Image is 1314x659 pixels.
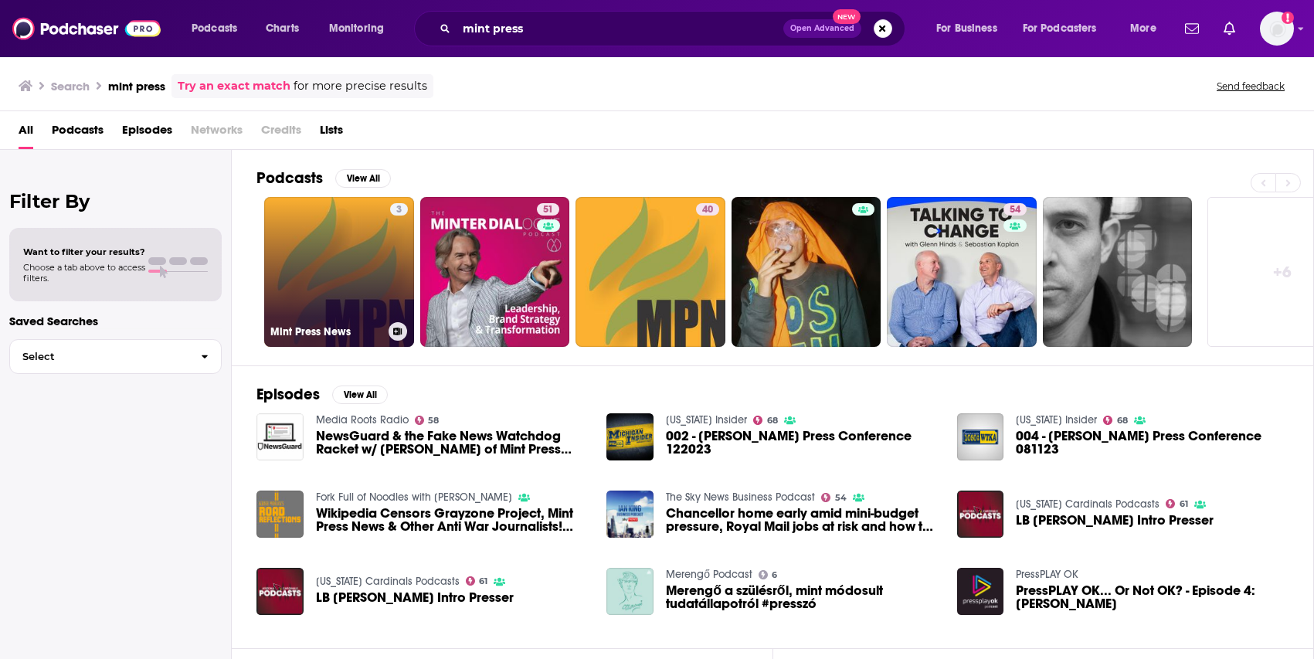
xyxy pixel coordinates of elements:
[320,117,343,149] a: Lists
[606,491,654,538] a: Chancellor home early amid mini-budget pressure, Royal Mail jobs at risk and how the Royal Mint's...
[192,18,237,39] span: Podcasts
[191,117,243,149] span: Networks
[790,25,854,32] span: Open Advanced
[23,246,145,257] span: Want to filter your results?
[543,202,553,218] span: 51
[415,416,440,425] a: 58
[23,262,145,284] span: Choose a tab above to access filters.
[666,568,752,581] a: Merengő Podcast
[957,568,1004,615] img: PressPLAY OK... Or Not OK? - Episode 4: Mint Royale
[396,202,402,218] span: 3
[1260,12,1294,46] img: User Profile
[833,9,861,24] span: New
[1103,416,1128,425] a: 68
[1179,15,1205,42] a: Show notifications dropdown
[696,203,719,216] a: 40
[606,568,654,615] img: Merengő a szülésről, mint módosult tudatállapotról #presszó
[666,430,939,456] a: 002 - Minter Press Conference 122023
[316,430,589,456] a: NewsGuard & the Fake News Watchdog Racket w/ Whitney Webb of Mint Press News
[1180,501,1188,508] span: 61
[936,18,997,39] span: For Business
[256,168,391,188] a: PodcastsView All
[178,77,290,95] a: Try an exact match
[316,507,589,533] a: Wikipedia Censors Grayzone Project, Mint Press News & Other Anti War Journalists! [Road Reflections]
[294,77,427,95] span: for more precise results
[316,430,589,456] span: NewsGuard & the Fake News Watchdog Racket w/ [PERSON_NAME] of Mint Press News
[256,413,304,460] img: NewsGuard & the Fake News Watchdog Racket w/ Whitney Webb of Mint Press News
[1166,499,1188,508] a: 61
[318,16,404,41] button: open menu
[256,491,304,538] img: Wikipedia Censors Grayzone Project, Mint Press News & Other Anti War Journalists! [Road Reflections]
[264,197,414,347] a: 3Mint Press News
[666,491,815,504] a: The Sky News Business Podcast
[329,18,384,39] span: Monitoring
[537,203,559,216] a: 51
[1016,514,1214,527] span: LB [PERSON_NAME] Intro Presser
[666,430,939,456] span: 002 - [PERSON_NAME] Press Conference 122023
[783,19,861,38] button: Open AdvancedNew
[256,385,388,404] a: EpisodesView All
[457,16,783,41] input: Search podcasts, credits, & more...
[1119,16,1176,41] button: open menu
[466,576,488,586] a: 61
[1130,18,1156,39] span: More
[1016,584,1289,610] a: PressPLAY OK... Or Not OK? - Episode 4: Mint Royale
[420,197,570,347] a: 51
[270,325,382,338] h3: Mint Press News
[1016,430,1289,456] a: 004 - Jesse Minter Press Conference 081123
[835,494,847,501] span: 54
[1282,12,1294,24] svg: Add a profile image
[51,79,90,93] h3: Search
[316,491,512,504] a: Fork Full of Noodles with Krish Mohan
[479,578,487,585] span: 61
[256,16,308,41] a: Charts
[335,169,391,188] button: View All
[332,386,388,404] button: View All
[266,18,299,39] span: Charts
[1023,18,1097,39] span: For Podcasters
[19,117,33,149] a: All
[576,197,725,347] a: 40
[666,584,939,610] a: Merengő a szülésről, mint módosult tudatállapotról #presszó
[1016,430,1289,456] span: 004 - [PERSON_NAME] Press Conference 081123
[1010,202,1020,218] span: 54
[666,507,939,533] a: Chancellor home early amid mini-budget pressure, Royal Mail jobs at risk and how the Royal Mint's...
[606,413,654,460] img: 002 - Minter Press Conference 122023
[1217,15,1241,42] a: Show notifications dropdown
[957,413,1004,460] img: 004 - Jesse Minter Press Conference 081123
[767,417,778,424] span: 68
[666,413,747,426] a: Michigan Insider
[821,493,847,502] a: 54
[1117,417,1128,424] span: 68
[316,591,514,604] span: LB [PERSON_NAME] Intro Presser
[181,16,257,41] button: open menu
[702,202,713,218] span: 40
[9,190,222,212] h2: Filter By
[429,11,920,46] div: Search podcasts, credits, & more...
[1260,12,1294,46] button: Show profile menu
[316,575,460,588] a: Arizona Cardinals Podcasts
[52,117,104,149] a: Podcasts
[1016,568,1078,581] a: PressPLAY OK
[122,117,172,149] a: Episodes
[1016,413,1097,426] a: Michigan Insider
[1212,80,1289,93] button: Send feedback
[1016,514,1214,527] a: LB Kevin Minter Intro Presser
[887,197,1037,347] a: 54
[108,79,165,93] h3: mint press
[256,568,304,615] img: LB Kevin Minter Intro Presser
[759,570,778,579] a: 6
[12,14,161,43] a: Podchaser - Follow, Share and Rate Podcasts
